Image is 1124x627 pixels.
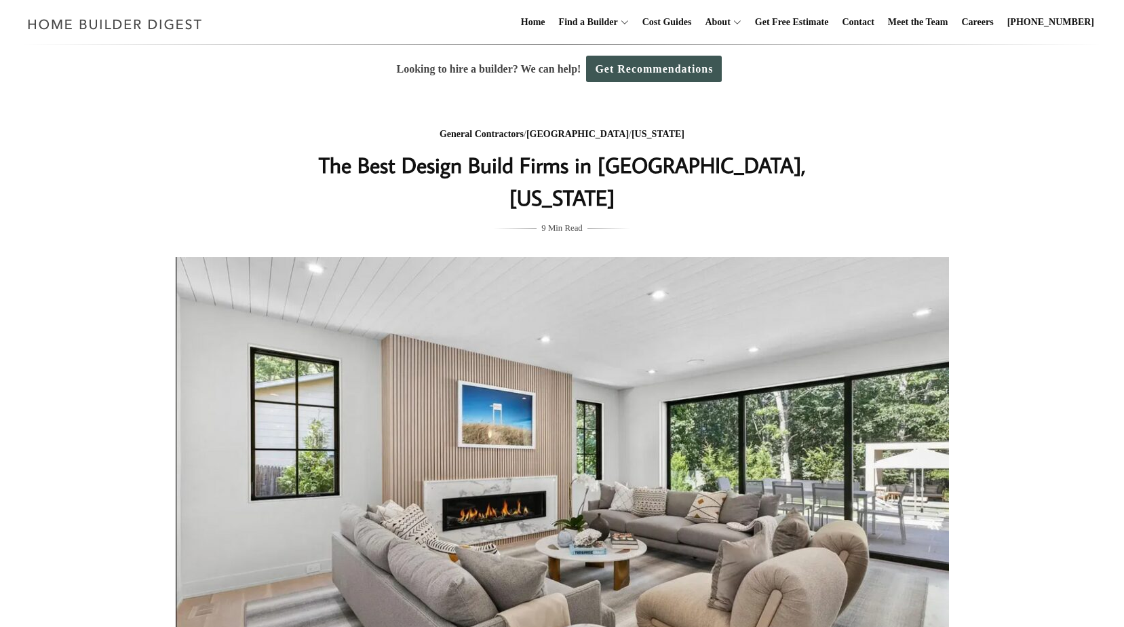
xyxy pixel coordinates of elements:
div: / / [292,126,833,143]
a: [GEOGRAPHIC_DATA] [526,129,629,139]
a: [PHONE_NUMBER] [1002,1,1100,44]
a: Careers [956,1,999,44]
span: 9 Min Read [541,221,582,235]
img: Home Builder Digest [22,11,208,37]
a: General Contractors [440,129,524,139]
a: Cost Guides [637,1,697,44]
a: Contact [836,1,879,44]
a: [US_STATE] [632,129,684,139]
a: About [699,1,730,44]
a: Get Free Estimate [750,1,834,44]
a: Get Recommendations [586,56,722,82]
a: Meet the Team [883,1,954,44]
a: Home [516,1,551,44]
a: Find a Builder [554,1,618,44]
h1: The Best Design Build Firms in [GEOGRAPHIC_DATA], [US_STATE] [292,149,833,214]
